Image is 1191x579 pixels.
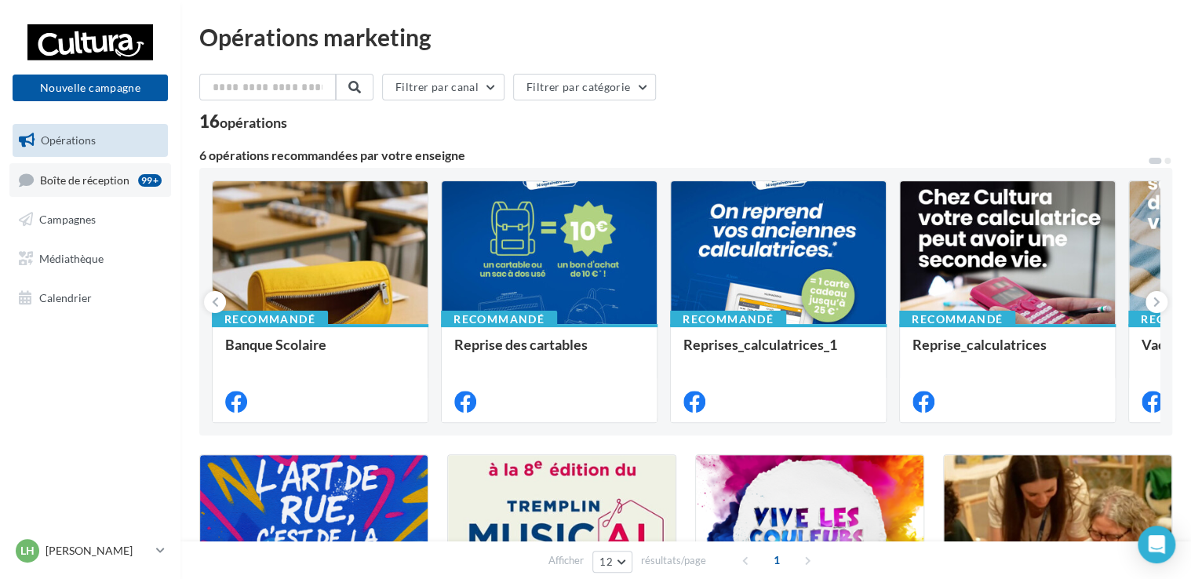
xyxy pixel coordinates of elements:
[382,74,504,100] button: Filtrer par canal
[599,555,613,568] span: 12
[513,74,656,100] button: Filtrer par catégorie
[41,133,96,147] span: Opérations
[138,174,162,187] div: 99+
[548,553,584,568] span: Afficher
[9,203,171,236] a: Campagnes
[1138,526,1175,563] div: Open Intercom Messenger
[912,336,1047,353] span: Reprise_calculatrices
[683,336,837,353] span: Reprises_calculatrices_1
[641,553,706,568] span: résultats/page
[9,124,171,157] a: Opérations
[39,252,104,265] span: Médiathèque
[46,543,150,559] p: [PERSON_NAME]
[899,311,1015,328] div: Recommandé
[199,149,1147,162] div: 6 opérations recommandées par votre enseigne
[225,336,326,353] span: Banque Scolaire
[592,551,632,573] button: 12
[212,311,328,328] div: Recommandé
[39,290,92,304] span: Calendrier
[670,311,786,328] div: Recommandé
[9,282,171,315] a: Calendrier
[9,242,171,275] a: Médiathèque
[441,311,557,328] div: Recommandé
[40,173,129,186] span: Boîte de réception
[220,115,287,129] div: opérations
[39,213,96,226] span: Campagnes
[20,543,35,559] span: LH
[454,336,588,353] span: Reprise des cartables
[199,25,1172,49] div: Opérations marketing
[13,75,168,101] button: Nouvelle campagne
[764,548,789,573] span: 1
[13,536,168,566] a: LH [PERSON_NAME]
[9,163,171,197] a: Boîte de réception99+
[199,113,287,130] div: 16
